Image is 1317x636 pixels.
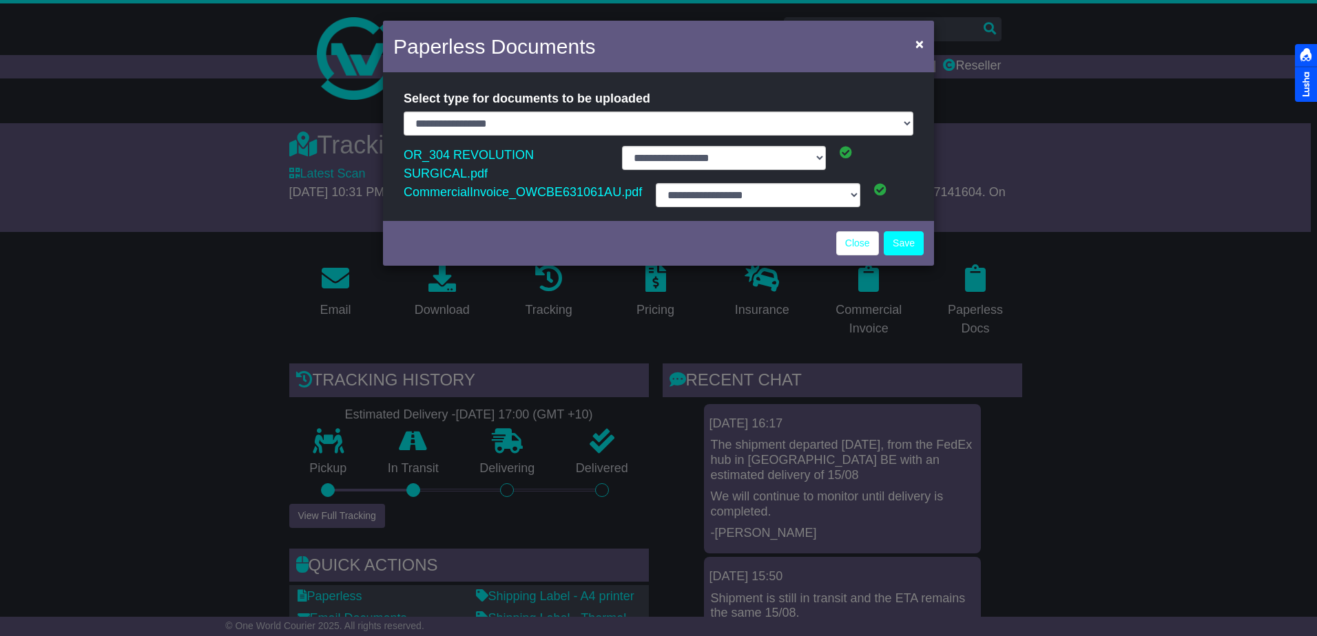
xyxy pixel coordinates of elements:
[393,31,595,62] h4: Paperless Documents
[884,231,924,255] button: Save
[404,145,534,184] a: OR_304 REVOLUTION SURGICAL.pdf
[915,36,924,52] span: ×
[404,182,642,202] a: CommercialInvoice_OWCBE631061AU.pdf
[404,86,650,112] label: Select type for documents to be uploaded
[836,231,879,255] a: Close
[909,30,931,58] button: Close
